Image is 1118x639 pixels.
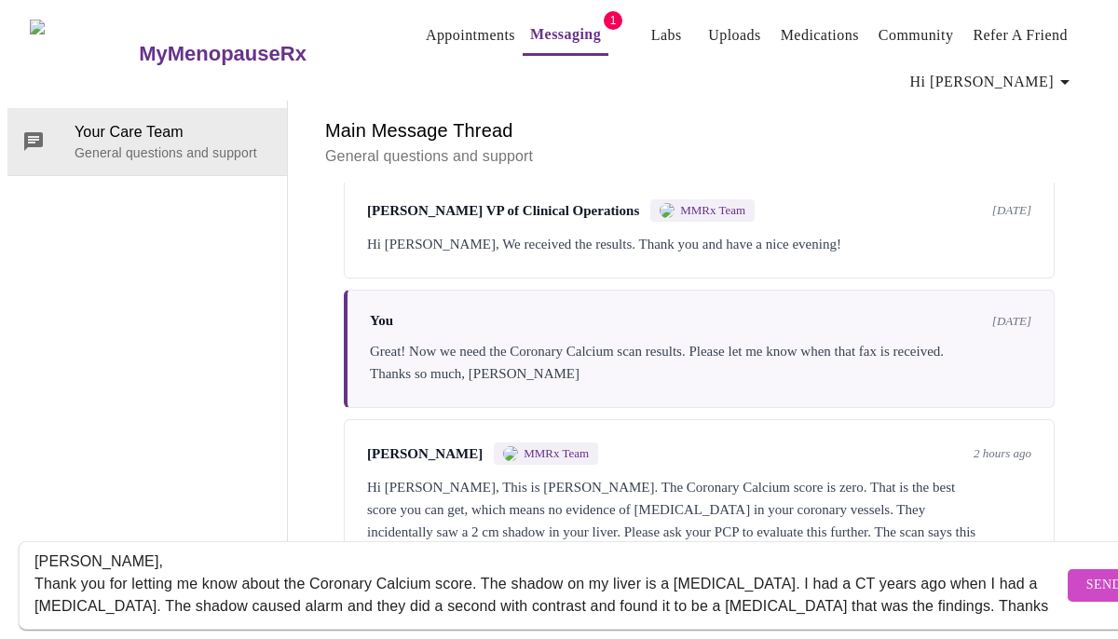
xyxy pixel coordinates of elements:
[503,446,518,461] img: MMRX
[367,446,483,462] span: [PERSON_NAME]
[75,121,272,143] span: Your Care Team
[75,143,272,162] p: General questions and support
[680,203,745,218] span: MMRx Team
[523,16,608,56] button: Messaging
[903,63,1084,101] button: Hi [PERSON_NAME]
[325,145,1073,168] p: General questions and support
[426,22,515,48] a: Appointments
[636,17,696,54] button: Labs
[139,42,307,66] h3: MyMenopauseRx
[418,17,523,54] button: Appointments
[701,17,769,54] button: Uploads
[992,314,1031,329] span: [DATE]
[370,340,1031,385] div: Great! Now we need the Coronary Calcium scan results. Please let me know when that fax is receive...
[524,446,589,461] span: MMRx Team
[34,555,1063,615] textarea: Send a message about your appointment
[367,203,639,219] span: [PERSON_NAME] VP of Clinical Operations
[974,446,1031,461] span: 2 hours ago
[910,69,1076,95] span: Hi [PERSON_NAME]
[367,476,1031,565] div: Hi [PERSON_NAME], This is [PERSON_NAME]. The Coronary Calcium score is zero. That is the best sco...
[370,313,393,329] span: You
[604,11,622,30] span: 1
[973,22,1068,48] a: Refer a Friend
[367,233,1031,255] div: Hi [PERSON_NAME], We received the results. Thank you and have a nice evening!
[651,22,682,48] a: Labs
[773,17,866,54] button: Medications
[660,203,675,218] img: MMRX
[137,21,381,87] a: MyMenopauseRx
[879,22,954,48] a: Community
[965,17,1075,54] button: Refer a Friend
[992,203,1031,218] span: [DATE]
[871,17,961,54] button: Community
[708,22,761,48] a: Uploads
[30,20,137,89] img: MyMenopauseRx Logo
[325,116,1073,145] h6: Main Message Thread
[7,108,287,175] div: Your Care TeamGeneral questions and support
[530,21,601,48] a: Messaging
[781,22,859,48] a: Medications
